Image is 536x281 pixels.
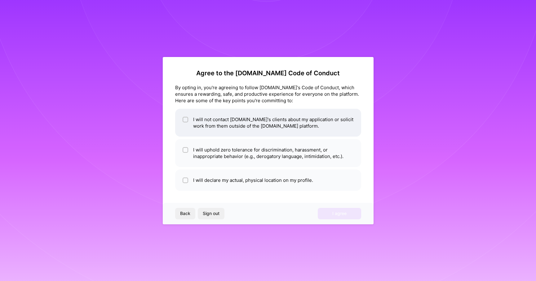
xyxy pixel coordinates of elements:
span: Sign out [203,210,219,217]
button: Sign out [198,208,224,219]
li: I will not contact [DOMAIN_NAME]'s clients about my application or solicit work from them outside... [175,109,361,137]
li: I will declare my actual, physical location on my profile. [175,169,361,191]
span: Back [180,210,190,217]
h2: Agree to the [DOMAIN_NAME] Code of Conduct [175,69,361,77]
button: Back [175,208,195,219]
li: I will uphold zero tolerance for discrimination, harassment, or inappropriate behavior (e.g., der... [175,139,361,167]
div: By opting in, you're agreeing to follow [DOMAIN_NAME]'s Code of Conduct, which ensures a rewardin... [175,84,361,104]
